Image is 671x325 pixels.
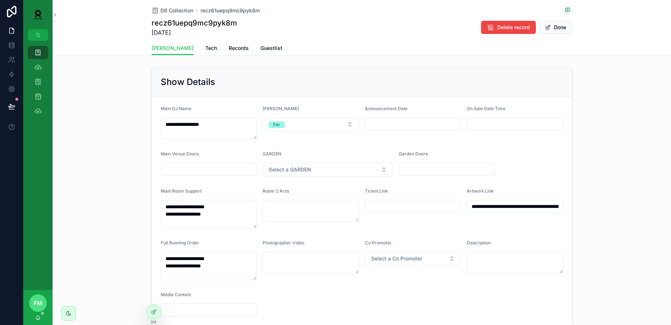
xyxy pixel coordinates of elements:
span: Main DJ Name [161,106,191,111]
span: Garden Doors [399,151,428,156]
span: [PERSON_NAME] [263,106,299,111]
span: Media Content [161,292,191,297]
a: D8 Collection [152,7,193,14]
span: Photographer Video [263,240,304,245]
span: Room 2 Acts [263,188,289,194]
a: Tech [205,42,217,56]
span: [PERSON_NAME] [152,45,194,52]
div: scrollable content [23,41,53,127]
button: Done [539,21,572,34]
a: recz61uepq9mc9pyk8m [201,7,260,14]
span: Select a GARDEN [269,166,311,173]
h1: recz61uepq9mc9pyk8m [152,18,237,28]
span: Records [229,45,249,52]
span: Co Promoter [365,240,392,245]
span: Ticket Link [365,188,388,194]
span: Artwork Link [467,188,494,194]
span: Announcement Date [365,106,408,111]
div: Fer [273,121,280,128]
a: Guestlist [260,42,282,56]
span: Tech [205,45,217,52]
span: Delete record [497,24,530,31]
span: Main Venue Doors [161,151,199,156]
span: D8 Collection [160,7,193,14]
h2: Show Details [161,76,215,88]
span: On Sale Date Time [467,106,506,111]
span: Main Room Support [161,188,202,194]
span: FM [34,299,42,307]
span: GARDEN [263,151,281,156]
a: Records [229,42,249,56]
button: Select Button [263,117,359,131]
span: Select a Co Promoter [371,255,422,262]
button: Select Button [263,163,393,177]
button: Delete record [481,21,536,34]
span: [DATE] [152,28,237,37]
a: [PERSON_NAME] [152,42,194,55]
button: Select Button [365,252,461,266]
img: App logo [29,9,47,20]
span: Full Running Order [161,240,199,245]
span: Description [467,240,491,245]
span: Guestlist [260,45,282,52]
